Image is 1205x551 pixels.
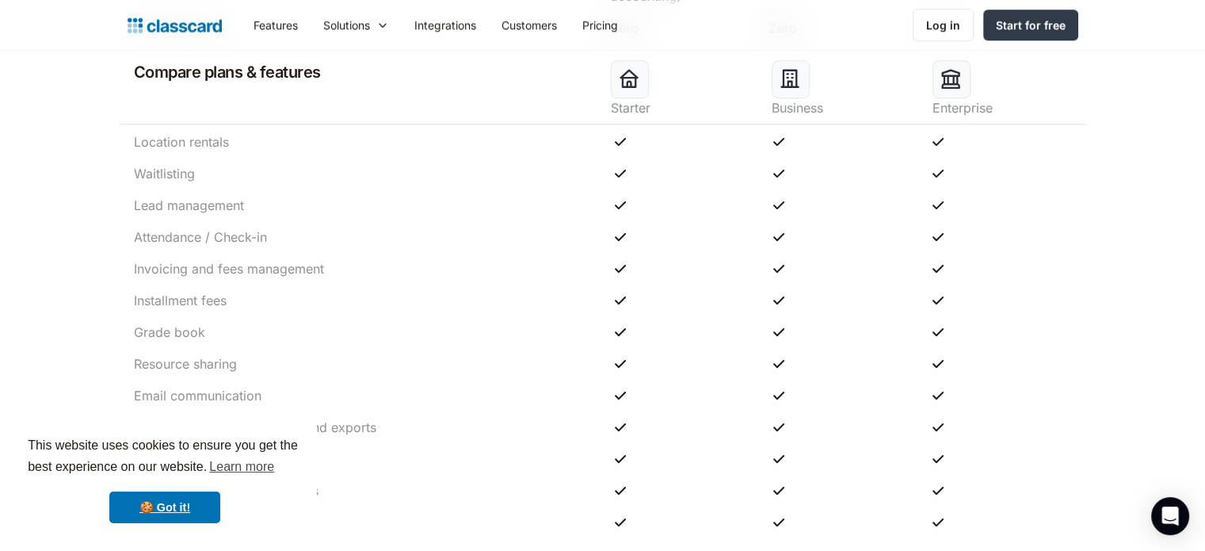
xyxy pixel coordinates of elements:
a: Log in [913,9,974,41]
div: Location rentals [134,132,229,151]
div: Installment fees [134,291,227,310]
div: Business [772,98,917,117]
div: Start for free [996,17,1066,33]
div: Solutions [323,17,370,33]
a: Integrations [402,7,489,43]
div: Solutions [311,7,402,43]
div: Invoicing and fees management [134,259,324,278]
div: Open Intercom Messenger [1151,497,1189,535]
div: Attendance / Check-in [134,228,267,247]
div: Waitlisting [134,164,195,183]
div: Starter [611,98,756,117]
div: cookieconsent [13,421,317,538]
div: Email communication [134,386,261,405]
a: Customers [489,7,570,43]
div: Resource sharing [134,354,237,373]
h2: Compare plans & features [128,60,321,84]
div: Log in [926,17,960,33]
div: Lead management [134,196,244,215]
span: This website uses cookies to ensure you get the best experience on our website. [28,436,302,479]
a: Logo [128,14,222,36]
a: Pricing [570,7,631,43]
a: learn more about cookies [207,455,276,479]
a: Start for free [983,10,1078,40]
div: Grade book [134,323,205,342]
a: Features [241,7,311,43]
div: Custom forms, bulk imports and exports [134,418,376,437]
a: dismiss cookie message [109,492,220,523]
div: Enterprise [932,98,1077,117]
